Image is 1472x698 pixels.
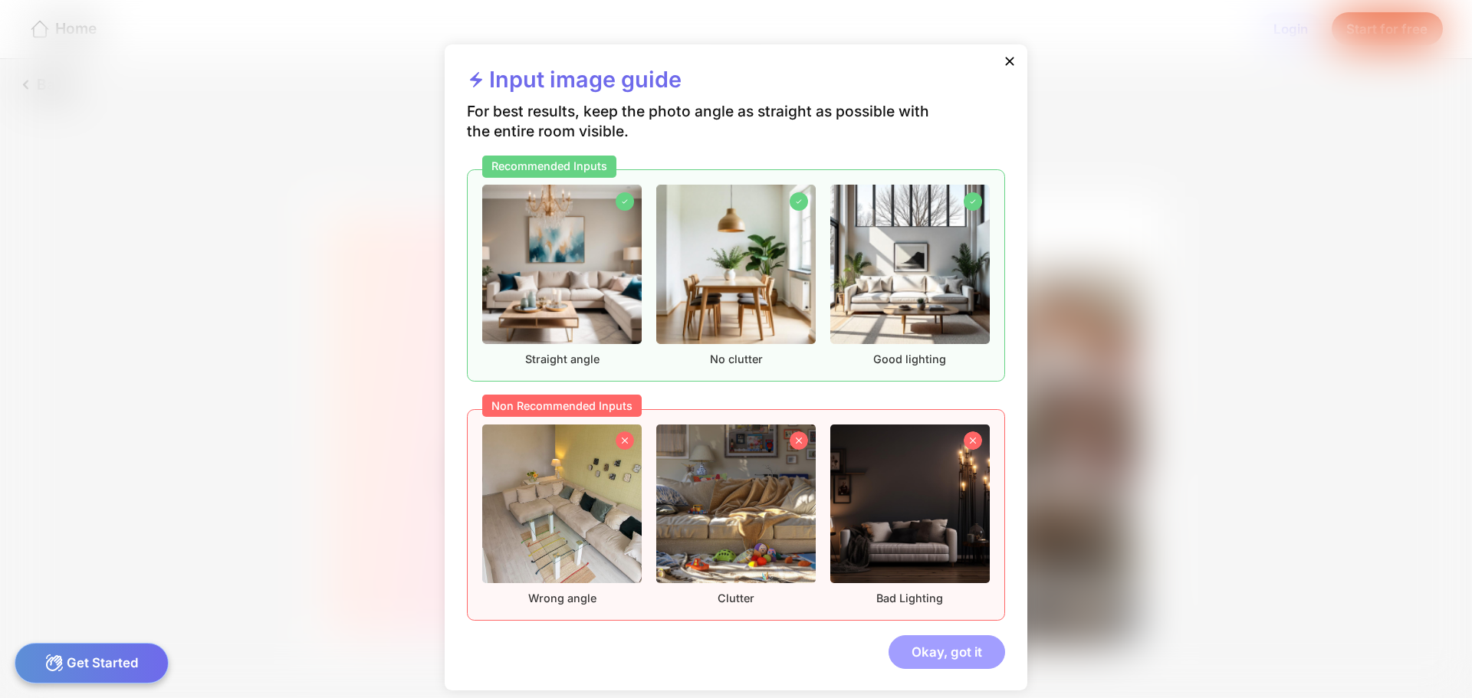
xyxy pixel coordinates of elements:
div: Get Started [15,643,169,683]
div: Straight angle [482,185,642,365]
img: nonrecommendedImageFurnished3.png [830,424,990,584]
img: nonrecommendedImageFurnished2.png [656,424,816,584]
img: recommendedImageFurnished1.png [482,185,642,344]
div: Recommended Inputs [482,156,616,178]
img: nonrecommendedImageFurnished1.png [482,424,642,584]
div: Okay, got it [889,635,1005,668]
img: recommendedImageFurnished3.png [830,185,990,344]
div: Clutter [656,424,816,605]
div: Bad Lighting [830,424,990,605]
div: No clutter [656,185,816,365]
div: Good lighting [830,185,990,365]
div: For best results, keep the photo angle as straight as possible with the entire room visible. [467,101,946,169]
div: Non Recommended Inputs [482,395,642,417]
img: recommendedImageFurnished2.png [656,185,816,344]
div: Input image guide [467,66,682,101]
div: Wrong angle [482,424,642,605]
